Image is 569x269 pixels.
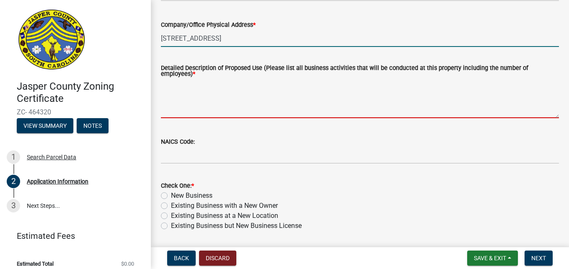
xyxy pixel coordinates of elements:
[17,261,54,266] span: Estimated Total
[531,255,546,261] span: Next
[7,150,20,164] div: 1
[161,22,256,28] label: Company/Office Physical Address
[171,191,212,201] label: New Business
[199,251,236,266] button: Discard
[161,139,195,145] label: NAICS Code:
[17,123,73,129] wm-modal-confirm: Summary
[27,154,76,160] div: Search Parcel Data
[467,251,518,266] button: Save & Exit
[171,201,278,211] label: Existing Business with a New Owner
[17,108,134,116] span: ZC- 464320
[171,221,302,231] label: Existing Business but New Business License
[27,178,88,184] div: Application Information
[7,175,20,188] div: 2
[17,9,87,72] img: Jasper County, South Carolina
[525,251,553,266] button: Next
[17,118,73,133] button: View Summary
[171,211,278,221] label: Existing Business at a New Location
[17,80,144,105] h4: Jasper County Zoning Certificate
[167,251,196,266] button: Back
[77,123,109,129] wm-modal-confirm: Notes
[174,255,189,261] span: Back
[474,255,506,261] span: Save & Exit
[161,183,194,189] label: Check One:
[77,118,109,133] button: Notes
[7,228,137,244] a: Estimated Fees
[161,65,559,78] label: Detailed Description of Proposed Use (Please list all business activities that will be conducted ...
[7,199,20,212] div: 3
[121,261,134,266] span: $0.00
